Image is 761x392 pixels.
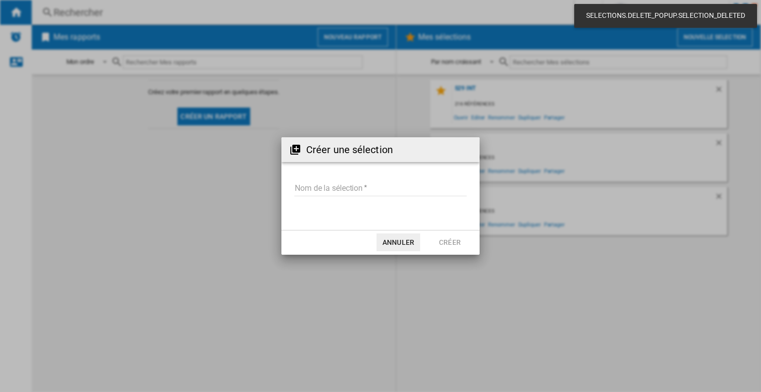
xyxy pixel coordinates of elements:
button: Close dialog [456,140,476,160]
span: SELECTIONS.DELETE_POPUP.SELECTION_DELETED [583,11,748,21]
button: Annuler [377,233,420,251]
button: Créer [428,233,472,251]
h2: Créer une sélection [306,143,393,157]
md-icon: Close dialog [460,144,472,156]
